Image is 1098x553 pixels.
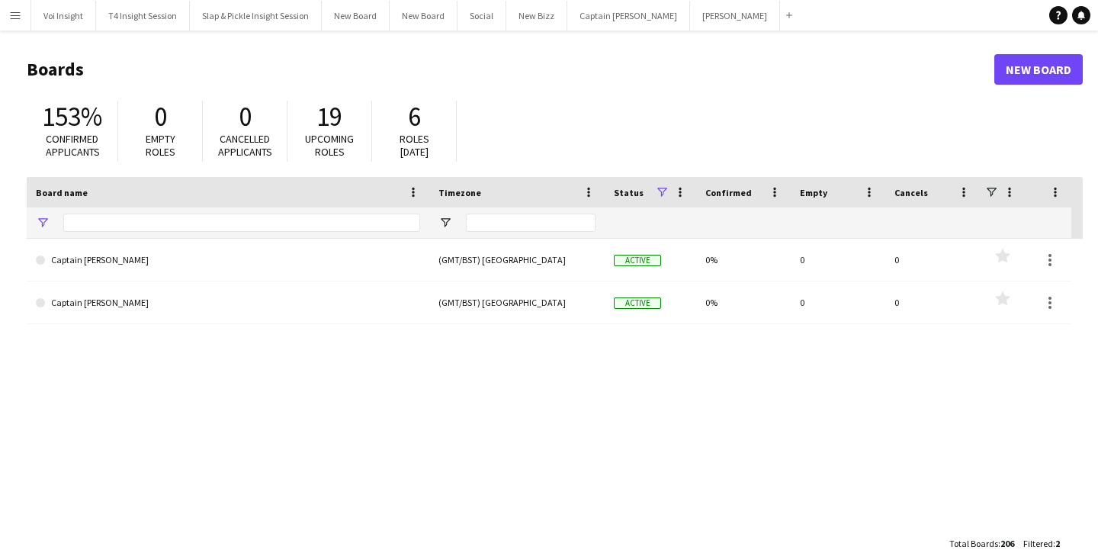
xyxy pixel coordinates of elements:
[408,100,421,133] span: 6
[400,132,429,159] span: Roles [DATE]
[36,239,420,281] a: Captain [PERSON_NAME]
[31,1,96,31] button: Voi Insight
[316,100,342,133] span: 19
[690,1,780,31] button: [PERSON_NAME]
[885,281,980,323] div: 0
[42,100,102,133] span: 153%
[705,187,752,198] span: Confirmed
[791,239,885,281] div: 0
[567,1,690,31] button: Captain [PERSON_NAME]
[154,100,167,133] span: 0
[457,1,506,31] button: Social
[994,54,1083,85] a: New Board
[429,281,605,323] div: (GMT/BST) [GEOGRAPHIC_DATA]
[390,1,457,31] button: New Board
[894,187,928,198] span: Cancels
[506,1,567,31] button: New Bizz
[438,187,481,198] span: Timezone
[46,132,100,159] span: Confirmed applicants
[1023,538,1053,549] span: Filtered
[36,281,420,324] a: Captain [PERSON_NAME]
[146,132,175,159] span: Empty roles
[63,214,420,232] input: Board name Filter Input
[614,187,644,198] span: Status
[696,239,791,281] div: 0%
[36,187,88,198] span: Board name
[800,187,827,198] span: Empty
[429,239,605,281] div: (GMT/BST) [GEOGRAPHIC_DATA]
[438,216,452,230] button: Open Filter Menu
[696,281,791,323] div: 0%
[614,297,661,309] span: Active
[96,1,190,31] button: T4 Insight Session
[36,216,50,230] button: Open Filter Menu
[1055,538,1060,549] span: 2
[1000,538,1014,549] span: 206
[27,58,994,81] h1: Boards
[885,239,980,281] div: 0
[190,1,322,31] button: Slap & Pickle Insight Session
[614,255,661,266] span: Active
[949,538,998,549] span: Total Boards
[305,132,354,159] span: Upcoming roles
[322,1,390,31] button: New Board
[239,100,252,133] span: 0
[466,214,596,232] input: Timezone Filter Input
[218,132,272,159] span: Cancelled applicants
[791,281,885,323] div: 0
